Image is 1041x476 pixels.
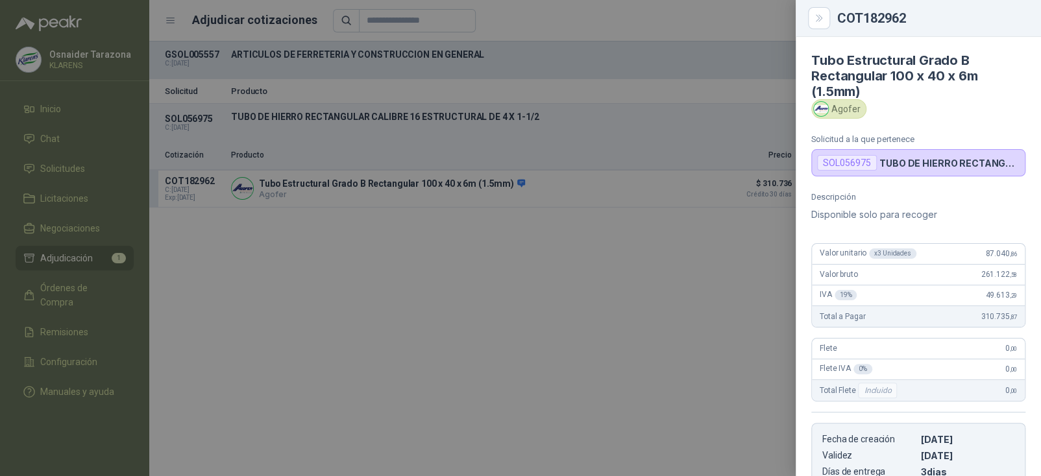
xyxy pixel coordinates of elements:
p: [DATE] [921,434,1014,445]
div: x 3 Unidades [869,248,916,259]
button: Close [811,10,827,26]
span: 261.122 [981,270,1017,279]
span: 0 [1005,364,1017,374]
p: Fecha de creación [822,434,916,445]
div: 0 % [853,364,872,374]
div: SOL056975 [817,155,877,171]
p: Validez [822,450,916,461]
span: 310.735 [981,312,1017,321]
span: ,29 [1009,292,1017,299]
h4: Tubo Estructural Grado B Rectangular 100 x 40 x 6m (1.5mm) [811,53,1025,99]
div: COT182962 [837,12,1025,25]
span: ,86 [1009,250,1017,257]
p: [DATE] [921,450,1014,461]
span: ,00 [1009,387,1017,394]
span: IVA [820,290,857,300]
span: ,00 [1009,345,1017,352]
span: ,87 [1009,313,1017,320]
img: Company Logo [814,102,828,116]
div: 19 % [835,290,857,300]
span: 0 [1005,386,1017,395]
span: Valor bruto [820,270,857,279]
span: Total Flete [820,383,900,398]
p: Descripción [811,192,1025,202]
span: Valor unitario [820,248,916,259]
span: Total a Pagar [820,312,865,321]
span: ,58 [1009,271,1017,278]
p: TUBO DE HIERRO RECTANGULAR CALIBRE 16 ESTRUCTURAL DE 4 X 1-1/2 [879,158,1020,169]
span: ,00 [1009,366,1017,373]
span: 87.040 [985,249,1017,258]
span: 0 [1005,344,1017,353]
p: Solicitud a la que pertenece [811,134,1025,144]
span: 49.613 [985,291,1017,300]
div: Incluido [858,383,897,398]
p: Disponible solo para recoger [811,207,1025,222]
span: Flete IVA [820,364,872,374]
div: Agofer [811,99,866,119]
span: Flete [820,344,837,353]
